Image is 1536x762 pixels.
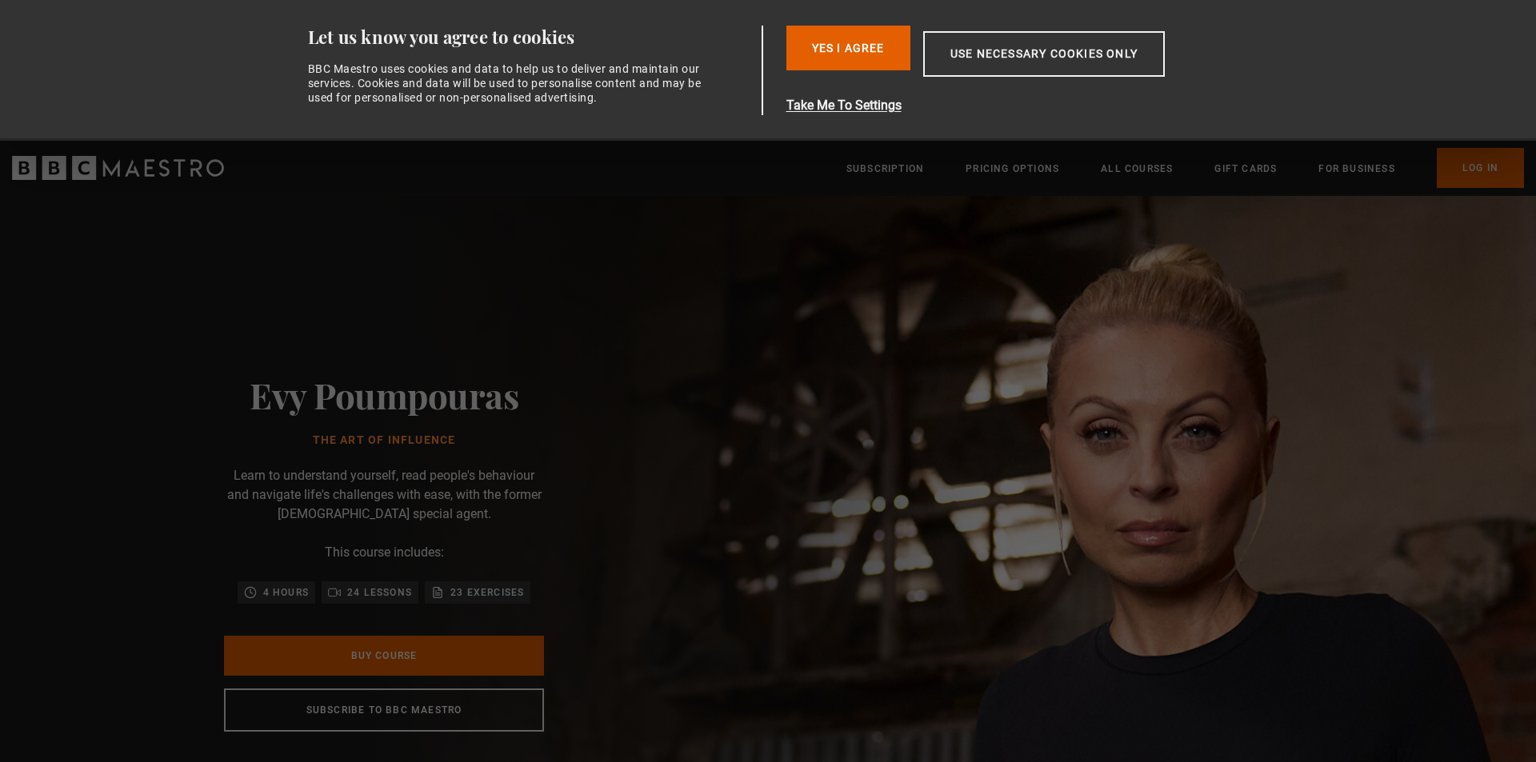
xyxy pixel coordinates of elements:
[1437,148,1524,188] a: Log In
[923,31,1165,77] button: Use necessary cookies only
[1318,161,1394,177] a: For business
[1214,161,1277,177] a: Gift Cards
[325,543,444,562] p: This course includes:
[224,636,544,676] a: Buy Course
[308,26,756,49] div: Let us know you agree to cookies
[347,584,412,600] p: 24 lessons
[786,26,910,70] button: Yes I Agree
[308,62,711,106] div: BBC Maestro uses cookies and data to help us to deliver and maintain our services. Cookies and da...
[250,434,518,447] h1: The Art of Influence
[846,161,924,177] a: Subscription
[224,466,544,524] p: Learn to understand yourself, read people's behaviour and navigate life's challenges with ease, w...
[263,584,309,600] p: 4 hours
[846,148,1524,188] nav: Primary
[786,96,1241,115] button: Take Me To Settings
[224,688,544,732] a: Subscribe to BBC Maestro
[966,161,1059,177] a: Pricing Options
[12,156,224,180] svg: BBC Maestro
[1101,161,1173,177] a: All Courses
[450,584,524,600] p: 23 exercises
[250,374,518,415] h2: Evy Poumpouras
